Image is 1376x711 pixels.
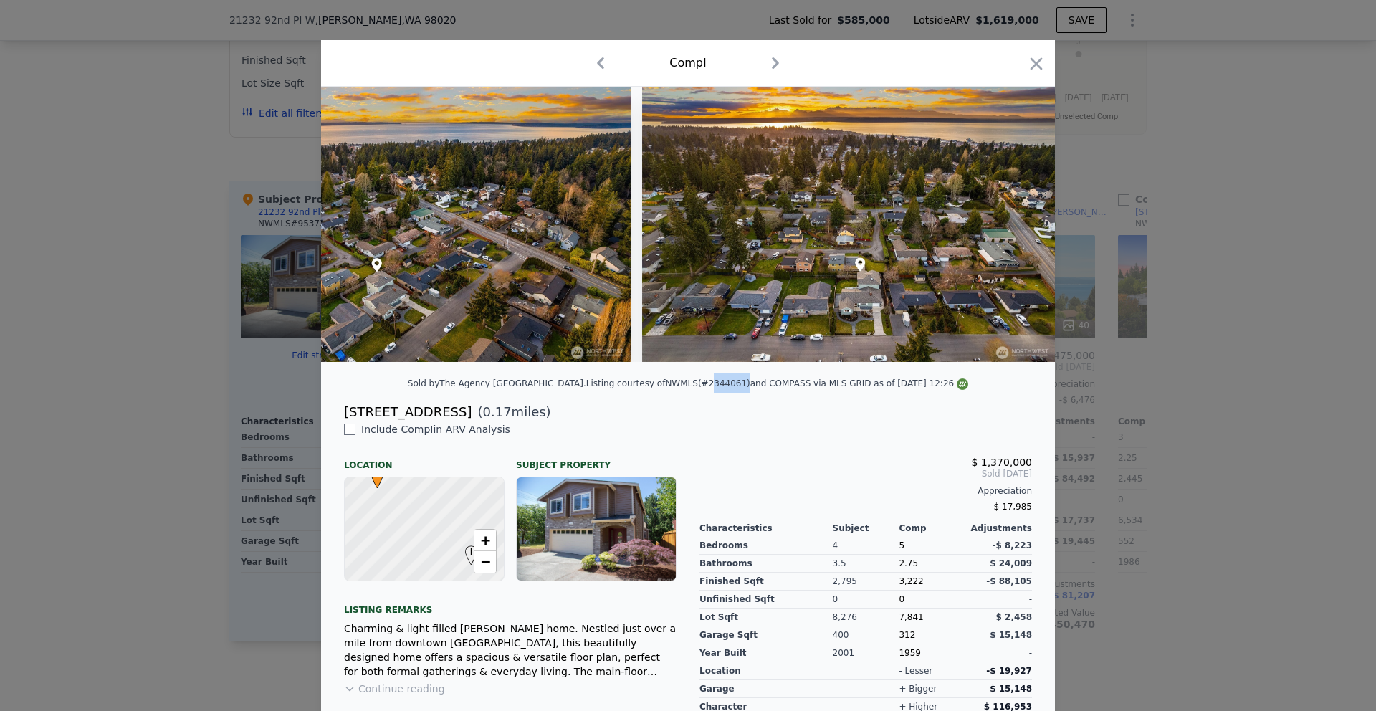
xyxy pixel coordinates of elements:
[344,593,677,616] div: Listing remarks
[899,612,923,622] span: 7,841
[462,545,470,554] div: I
[996,612,1032,622] span: $ 2,458
[483,404,512,419] span: 0.17
[899,594,904,604] span: 0
[344,402,472,422] div: [STREET_ADDRESS]
[899,665,932,677] div: - lesser
[344,448,505,471] div: Location
[408,378,586,388] div: Sold by The Agency [GEOGRAPHIC_DATA] .
[993,540,1032,550] span: -$ 8,223
[990,558,1032,568] span: $ 24,009
[986,576,1032,586] span: -$ 88,105
[669,54,706,72] div: Comp I
[965,644,1032,662] div: -
[481,531,490,549] span: +
[990,684,1032,694] span: $ 15,148
[833,522,899,534] div: Subject
[474,551,496,573] a: Zoom out
[699,644,833,662] div: Year Built
[986,666,1032,676] span: -$ 19,927
[462,545,481,558] span: I
[699,573,833,591] div: Finished Sqft
[699,522,833,534] div: Characteristics
[474,530,496,551] a: Zoom in
[965,522,1032,534] div: Adjustments
[344,682,445,696] button: Continue reading
[899,644,965,662] div: 1959
[344,621,677,679] div: Charming & light filled [PERSON_NAME] home. Nestled just over a mile from downtown [GEOGRAPHIC_DA...
[516,448,677,471] div: Subject Property
[899,522,965,534] div: Comp
[899,630,915,640] span: 312
[833,591,899,609] div: 0
[699,591,833,609] div: Unfinished Sqft
[899,540,904,550] span: 5
[965,591,1032,609] div: -
[899,555,965,573] div: 2.75
[990,502,1032,512] span: -$ 17,985
[833,644,899,662] div: 2001
[833,537,899,555] div: 4
[699,485,1032,497] div: Appreciation
[481,553,490,571] span: −
[833,626,899,644] div: 400
[699,537,833,555] div: Bedrooms
[971,457,1032,468] span: $ 1,370,000
[699,609,833,626] div: Lot Sqft
[472,402,550,422] span: ( miles)
[899,683,937,695] div: + bigger
[699,468,1032,479] span: Sold [DATE]
[990,630,1032,640] span: $ 15,148
[699,555,833,573] div: Bathrooms
[642,87,1056,362] img: Property Img
[957,378,968,390] img: NWMLS Logo
[833,573,899,591] div: 2,795
[699,662,833,680] div: location
[586,378,968,388] div: Listing courtesy of NWMLS (#2344061) and COMPASS via MLS GRID as of [DATE] 12:26
[833,555,899,573] div: 3.5
[899,576,923,586] span: 3,222
[699,626,833,644] div: Garage Sqft
[355,424,516,435] span: Include Comp I in ARV Analysis
[833,609,899,626] div: 8,276
[217,87,631,362] img: Property Img
[699,680,833,698] div: garage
